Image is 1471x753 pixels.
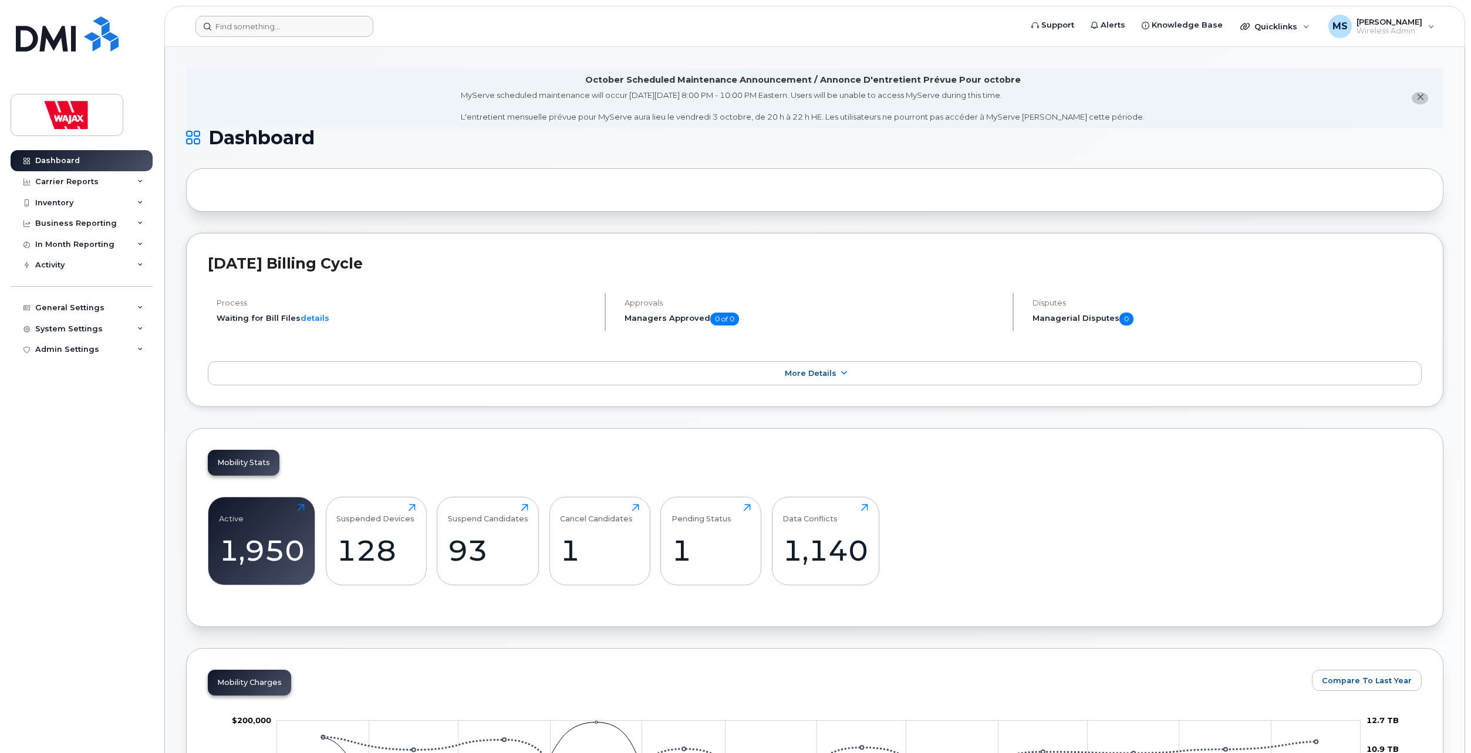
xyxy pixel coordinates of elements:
h4: Process [217,299,595,307]
div: October Scheduled Maintenance Announcement / Annonce D'entretient Prévue Pour octobre [585,74,1021,86]
div: 1,140 [782,533,868,568]
div: Suspend Candidates [448,504,528,523]
g: $0 [232,715,271,725]
h2: [DATE] Billing Cycle [208,255,1422,272]
div: Data Conflicts [782,504,838,523]
button: Compare To Last Year [1312,670,1422,691]
span: Dashboard [208,129,315,147]
div: MyServe scheduled maintenance will occur [DATE][DATE] 8:00 PM - 10:00 PM Eastern. Users will be u... [461,90,1145,123]
div: 93 [448,533,528,568]
h5: Managerial Disputes [1033,313,1422,325]
a: Active1,950 [219,504,305,579]
h4: Disputes [1033,299,1422,307]
h5: Managers Approved [625,313,1003,325]
span: 0 [1119,313,1133,325]
a: Cancel Candidates1 [560,504,639,579]
tspan: 12.7 TB [1367,715,1399,725]
div: Suspended Devices [336,504,414,523]
div: 1 [672,533,751,568]
span: 0 of 0 [710,313,739,325]
div: Cancel Candidates [560,504,633,523]
div: Active [219,504,244,523]
a: details [301,313,329,323]
div: 1 [560,533,639,568]
button: close notification [1412,92,1428,104]
tspan: $200,000 [232,715,271,725]
a: Data Conflicts1,140 [782,504,868,579]
div: Pending Status [672,504,731,523]
span: More Details [785,369,836,378]
div: 128 [336,533,416,568]
h4: Approvals [625,299,1003,307]
li: Waiting for Bill Files [217,313,595,324]
div: 1,950 [219,533,305,568]
span: Compare To Last Year [1322,675,1412,686]
a: Pending Status1 [672,504,751,579]
a: Suspend Candidates93 [448,504,528,579]
a: Suspended Devices128 [336,504,416,579]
